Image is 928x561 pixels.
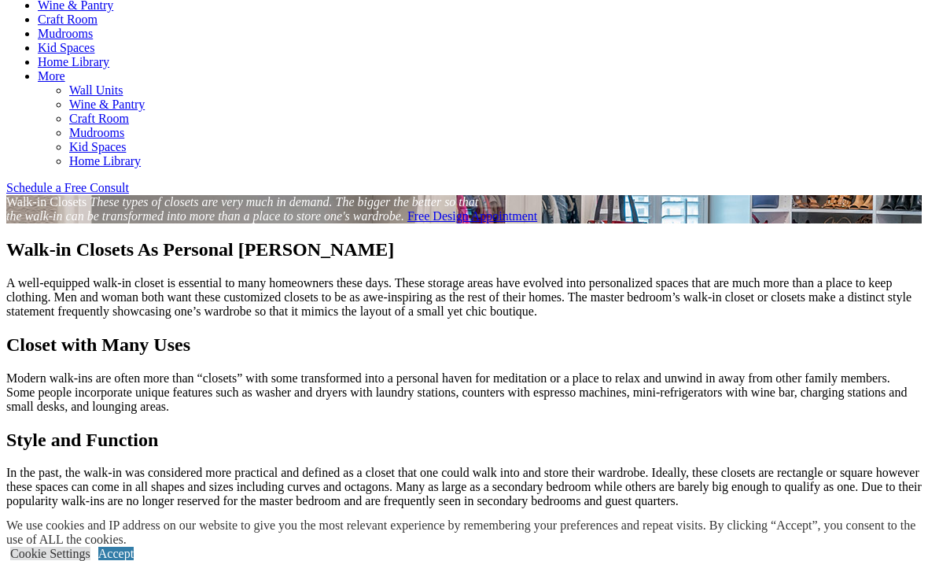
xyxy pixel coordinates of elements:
[69,126,124,139] a: Mudrooms
[6,239,922,260] h1: Walk-in Closets As Personal [PERSON_NAME]
[69,112,129,125] a: Craft Room
[38,13,98,26] a: Craft Room
[6,181,129,194] a: Schedule a Free Consult (opens a dropdown menu)
[98,547,134,560] a: Accept
[38,55,109,68] a: Home Library
[6,371,922,414] p: Modern walk-ins are often more than “closets” with some transformed into a personal haven for med...
[6,195,478,223] em: These types of closets are very much in demand. The bigger the better so that the walk-in can be ...
[6,334,922,356] h2: Closet with Many Uses
[69,154,141,168] a: Home Library
[38,69,65,83] a: More menu text will display only on big screen
[6,466,922,508] p: In the past, the walk-in was considered more practical and defined as a closet that one could wal...
[407,209,537,223] a: Free Design Appointment
[38,27,93,40] a: Mudrooms
[69,140,126,153] a: Kid Spaces
[6,430,922,451] h2: Style and Function
[10,547,90,560] a: Cookie Settings
[69,83,123,97] a: Wall Units
[6,276,922,319] p: A well-equipped walk-in closet is essential to many homeowners these days. These storage areas ha...
[6,519,928,547] div: We use cookies and IP address on our website to give you the most relevant experience by remember...
[69,98,145,111] a: Wine & Pantry
[6,195,87,209] span: Walk-in Closets
[38,41,94,54] a: Kid Spaces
